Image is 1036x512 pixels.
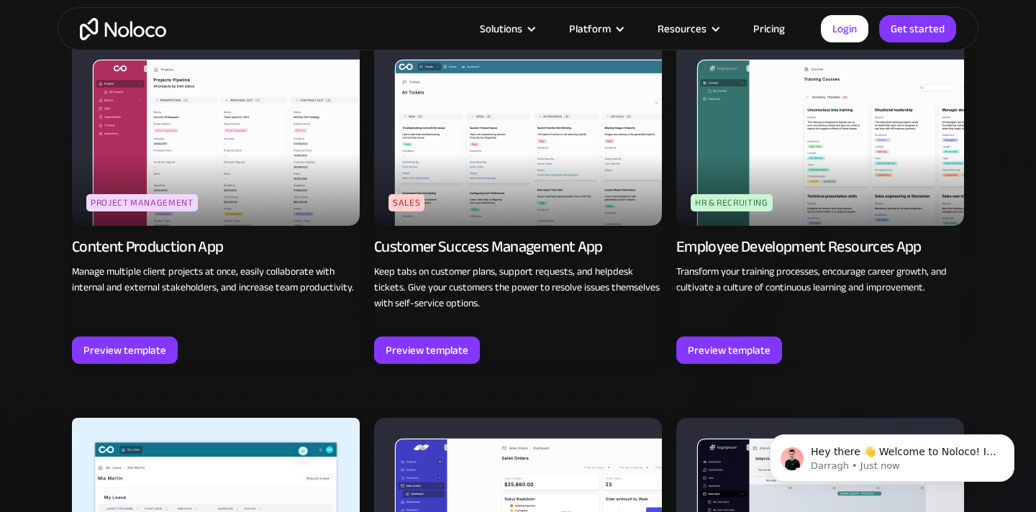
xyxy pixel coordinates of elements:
[551,19,640,38] div: Platform
[735,19,803,38] a: Pricing
[676,264,964,296] p: Transform your training processes, encourage career growth, and cultivate a culture of continuous...
[480,19,522,38] div: Solutions
[374,237,603,257] div: Customer Success Management App
[748,404,1036,505] iframe: Intercom notifications message
[569,19,611,38] div: Platform
[821,15,868,42] a: Login
[86,194,198,211] div: Project Management
[80,18,166,40] a: home
[688,341,771,360] div: Preview template
[676,39,964,364] a: HR & RecruitingEmployee Development Resources AppTransform your training processes, encourage car...
[879,15,956,42] a: Get started
[676,237,922,257] div: Employee Development Resources App
[462,19,551,38] div: Solutions
[72,39,360,364] a: Project ManagementContent Production AppManage multiple client projects at once, easily collabora...
[386,341,468,360] div: Preview template
[374,39,662,364] a: SalesCustomer Success Management AppKeep tabs on customer plans, support requests, and helpdesk t...
[83,341,166,360] div: Preview template
[388,194,424,211] div: Sales
[374,264,662,311] p: Keep tabs on customer plans, support requests, and helpdesk tickets. Give your customers the powe...
[658,19,706,38] div: Resources
[72,237,223,257] div: Content Production App
[691,194,773,211] div: HR & Recruiting
[640,19,735,38] div: Resources
[72,264,360,296] p: Manage multiple client projects at once, easily collaborate with internal and external stakeholde...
